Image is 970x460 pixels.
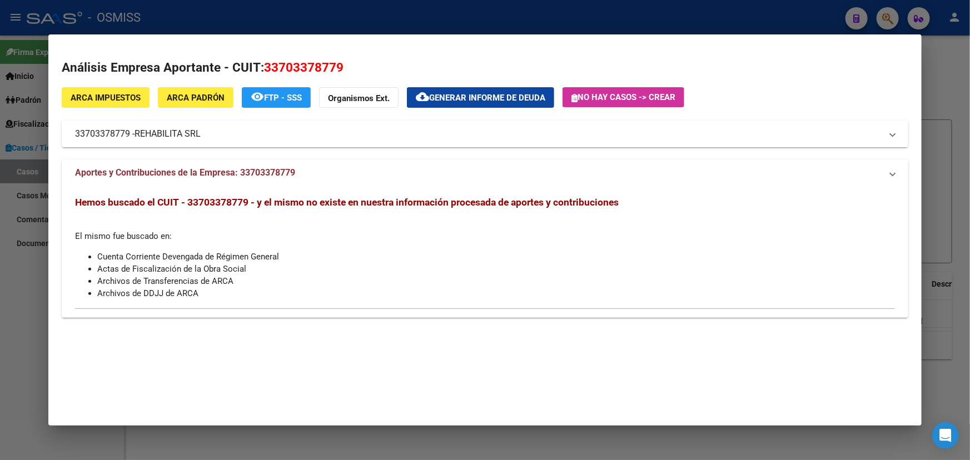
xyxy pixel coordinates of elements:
li: Archivos de DDJJ de ARCA [97,287,895,299]
li: Cuenta Corriente Devengada de Régimen General [97,251,895,263]
div: Open Intercom Messenger [932,422,959,449]
span: No hay casos -> Crear [571,92,675,102]
li: Archivos de Transferencias de ARCA [97,275,895,287]
mat-panel-title: 33703378779 - [75,127,882,141]
mat-expansion-panel-header: Aportes y Contribuciones de la Empresa: 33703378779 [62,159,908,186]
button: No hay casos -> Crear [563,87,684,107]
li: Actas de Fiscalización de la Obra Social [97,263,895,275]
button: FTP - SSS [242,87,311,108]
div: El mismo fue buscado en: [75,196,895,300]
button: Organismos Ext. [319,87,399,108]
span: REHABILITA SRL [135,127,201,141]
span: Aportes y Contribuciones de la Empresa: 33703378779 [75,167,295,178]
strong: Organismos Ext. [328,93,390,103]
span: FTP - SSS [264,93,302,103]
button: Generar informe de deuda [407,87,554,108]
span: ARCA Impuestos [71,93,141,103]
button: ARCA Padrón [158,87,233,108]
mat-icon: cloud_download [416,90,429,103]
button: ARCA Impuestos [62,87,150,108]
mat-icon: remove_red_eye [251,90,264,103]
h2: Análisis Empresa Aportante - CUIT: [62,58,908,77]
span: Generar informe de deuda [429,93,545,103]
div: Aportes y Contribuciones de la Empresa: 33703378779 [62,186,908,318]
span: ARCA Padrón [167,93,225,103]
span: Hemos buscado el CUIT - 33703378779 - y el mismo no existe en nuestra información procesada de ap... [75,197,619,208]
span: 33703378779 [264,60,344,74]
mat-expansion-panel-header: 33703378779 -REHABILITA SRL [62,121,908,147]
